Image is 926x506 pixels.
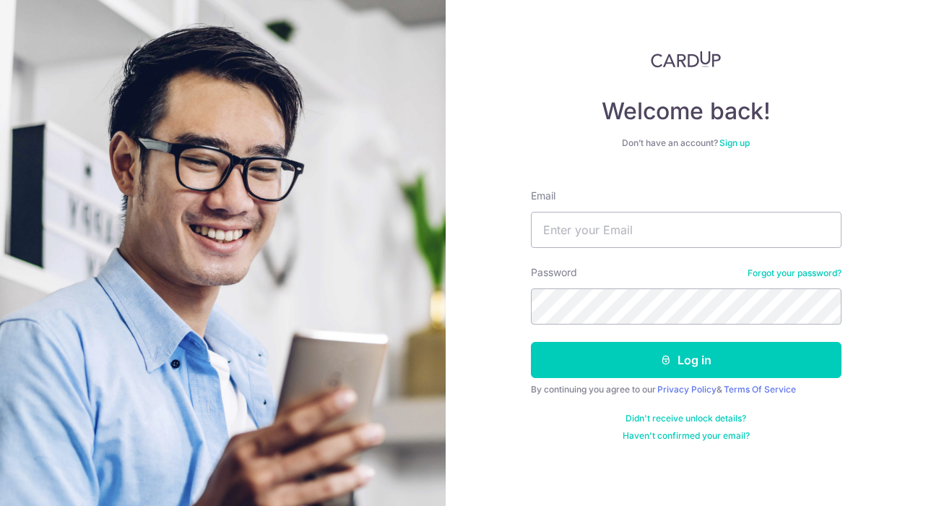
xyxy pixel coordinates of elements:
a: Terms Of Service [724,384,796,395]
a: Haven't confirmed your email? [623,430,750,442]
a: Sign up [719,137,750,148]
a: Privacy Policy [657,384,717,395]
label: Password [531,265,577,280]
div: Don’t have an account? [531,137,841,149]
a: Didn't receive unlock details? [626,413,746,424]
h4: Welcome back! [531,97,841,126]
label: Email [531,189,555,203]
button: Log in [531,342,841,378]
img: CardUp Logo [651,51,722,68]
a: Forgot your password? [748,267,841,279]
input: Enter your Email [531,212,841,248]
div: By continuing you agree to our & [531,384,841,395]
